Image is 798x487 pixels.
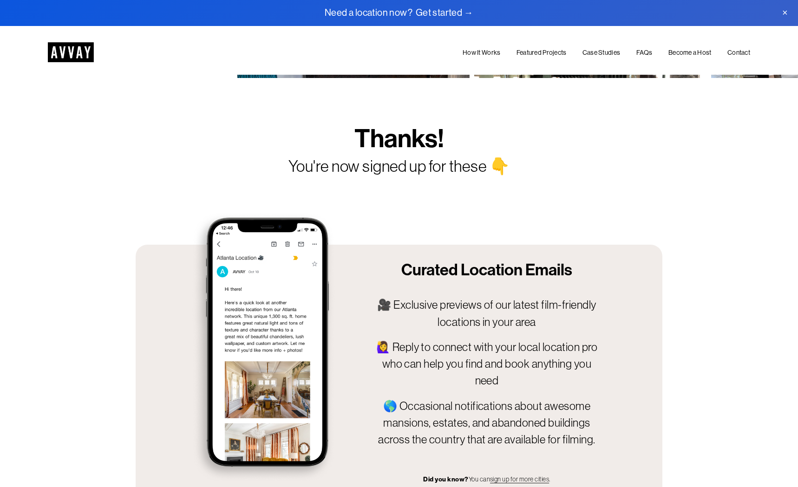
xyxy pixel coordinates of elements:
h1: Thanks! [253,123,545,154]
h2: Curated Location Emails [370,260,604,280]
a: FAQs [636,47,653,58]
strong: Did you know? [423,475,468,483]
img: AVVAY - The First Nationwide Location Scouting Co. [48,42,94,62]
a: Contact [727,47,750,58]
p: 🙋‍♀️ Reply to connect with your local location pro who can help you find and book anything you need [370,339,604,390]
a: sign up for more cities [490,475,549,483]
span: . [549,475,550,483]
a: Featured Projects [517,47,567,58]
a: Case Studies [582,47,620,58]
p: 🌎 Occasional notifications about awesome mansions, estates, and abandoned buildings across the co... [370,398,604,448]
p: You're now signed up for these 👇 [223,154,575,178]
a: How It Works [463,47,500,58]
p: 🎥 Exclusive previews of our latest film-friendly locations in your area [370,297,604,331]
a: Become a Host [668,47,712,58]
span: You can [469,475,490,483]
